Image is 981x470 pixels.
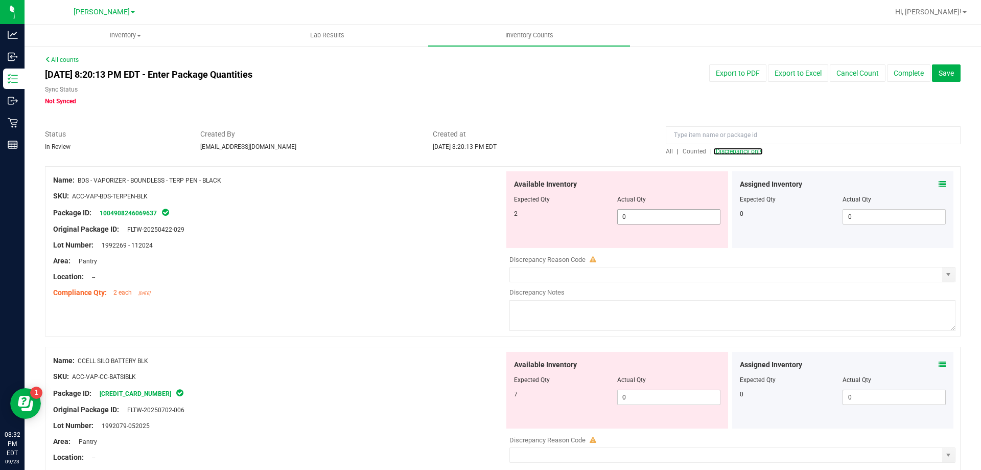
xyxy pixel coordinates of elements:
span: 1992269 - 112024 [97,242,153,249]
span: Name: [53,356,75,365]
inline-svg: Analytics [8,30,18,40]
a: Inventory [25,25,226,46]
button: Export to PDF [709,64,766,82]
span: Lot Number: [53,241,94,249]
span: Area: [53,257,71,265]
span: select [942,448,955,462]
span: All [666,148,673,155]
span: CCELL SILO BATTERY BLK [78,357,148,365]
span: Lot Number: [53,421,94,430]
a: Counted [680,148,710,155]
span: FLTW-20250702-006 [122,407,184,414]
span: Available Inventory [514,179,577,190]
inline-svg: Inbound [8,52,18,62]
a: All counts [45,56,79,63]
span: -- [87,454,95,461]
span: In Sync [175,388,184,398]
span: Status [45,129,185,140]
span: Inventory Counts [492,31,567,40]
span: Compliance Qty: [53,288,107,297]
span: FLTW-20250422-029 [122,226,184,233]
span: ACC-VAP-CC-BATSIBLK [72,373,136,381]
inline-svg: Inventory [8,74,18,84]
input: 0 [843,210,945,224]
span: Original Package ID: [53,225,119,233]
span: Inventory [25,31,226,40]
button: Save [932,64,961,82]
span: Expected Qty [514,376,550,384]
p: 09/23 [5,458,20,465]
a: All [666,148,677,155]
span: ACC-VAP-BDS-TERPEN-BLK [72,193,148,200]
span: Pantry [74,438,97,445]
inline-svg: Retail [8,118,18,128]
div: Actual Qty [843,195,946,204]
label: Sync Status [45,85,78,94]
span: In Sync [161,207,170,217]
a: Inventory Counts [428,25,630,46]
span: Pantry [74,258,97,265]
div: 0 [740,390,843,399]
span: Package ID: [53,389,91,397]
span: Assigned Inventory [740,179,802,190]
span: Available Inventory [514,360,577,370]
a: [CREDIT_CARD_NUMBER] [100,390,171,397]
span: 2 each [113,289,132,296]
span: Discrepancy Reason Code [509,436,586,444]
span: Expected Qty [514,196,550,203]
span: [PERSON_NAME] [74,8,130,16]
span: Actual Qty [617,196,646,203]
span: SKU: [53,192,69,200]
span: Location: [53,273,84,281]
span: 1992079-052025 [97,422,150,430]
input: Type item name or package id [666,126,961,144]
iframe: Resource center [10,388,41,419]
span: Original Package ID: [53,406,119,414]
span: -- [87,274,95,281]
span: Created By [200,129,418,140]
p: 08:32 PM EDT [5,430,20,458]
span: Lab Results [296,31,358,40]
span: select [942,267,955,282]
span: [DATE] 8:20:13 PM EDT [433,143,497,150]
span: Counted [683,148,706,155]
span: Save [939,69,954,77]
div: 0 [740,209,843,218]
span: [DATE] [138,291,150,296]
span: Assigned Inventory [740,360,802,370]
div: Actual Qty [843,375,946,385]
span: Discrepancy Reason Code [509,256,586,263]
span: 7 [514,391,518,398]
span: Hi, [PERSON_NAME]! [895,8,962,16]
span: Area: [53,437,71,445]
span: BDS - VAPORIZER - BOUNDLESS - TERP PEN - BLACK [78,177,221,184]
inline-svg: Outbound [8,96,18,106]
input: 0 [618,390,720,405]
a: 1004908246069637 [100,210,157,217]
button: Complete [887,64,930,82]
span: Created at [433,129,650,140]
div: Expected Qty [740,195,843,204]
span: Package ID: [53,209,91,217]
span: [EMAIL_ADDRESS][DOMAIN_NAME] [200,143,296,150]
span: Actual Qty [617,376,646,384]
input: 0 [843,390,945,405]
button: Export to Excel [768,64,828,82]
div: Expected Qty [740,375,843,385]
span: Not Synced [45,98,76,105]
span: Name: [53,176,75,184]
span: Discrepancy only [716,148,763,155]
span: | [710,148,712,155]
span: In Review [45,143,71,150]
h4: [DATE] 8:20:13 PM EDT - Enter Package Quantities [45,70,573,80]
span: Location: [53,453,84,461]
span: | [677,148,679,155]
iframe: Resource center unread badge [30,387,42,399]
a: Lab Results [226,25,428,46]
span: SKU: [53,372,69,381]
span: 2 [514,210,518,217]
button: Cancel Count [830,64,885,82]
inline-svg: Reports [8,140,18,150]
div: Discrepancy Notes [509,287,955,298]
